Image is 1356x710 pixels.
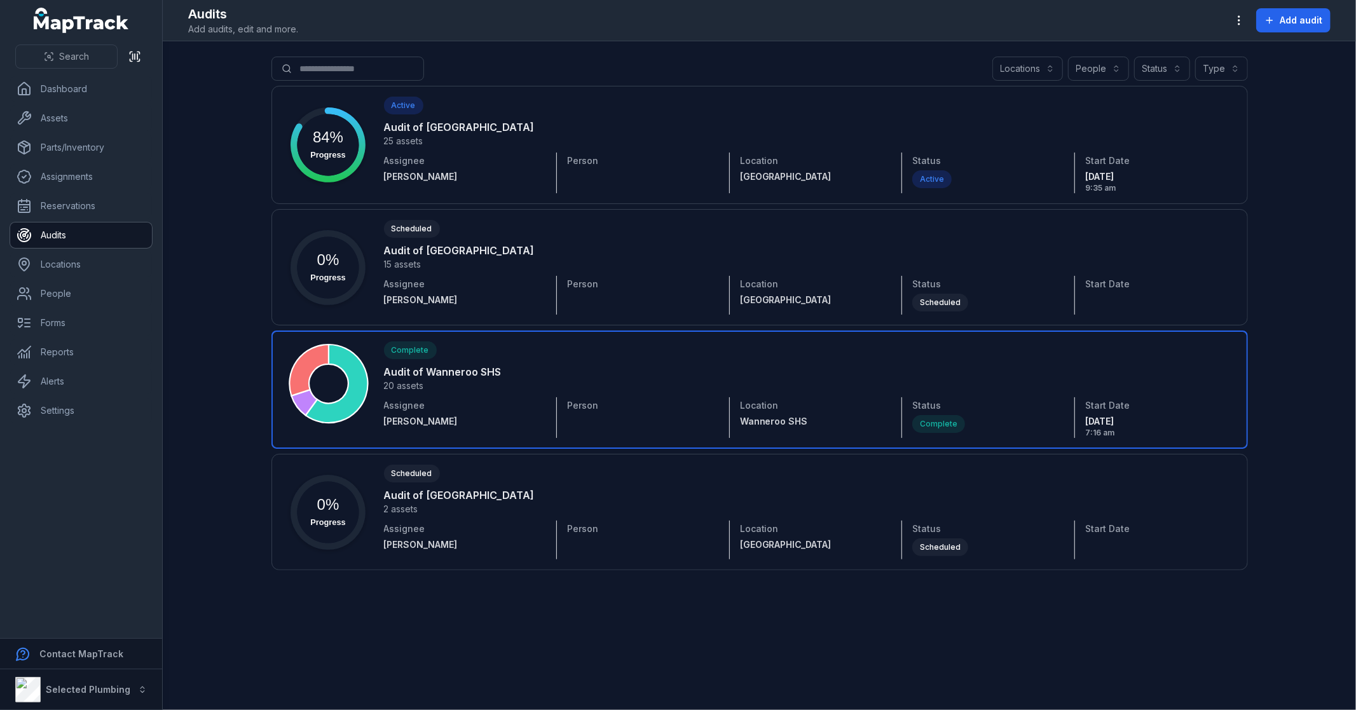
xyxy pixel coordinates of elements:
button: People [1068,57,1129,81]
strong: Selected Plumbing [46,684,130,695]
button: Type [1195,57,1248,81]
a: Settings [10,398,152,423]
a: Dashboard [10,76,152,102]
span: [GEOGRAPHIC_DATA] [740,171,832,182]
a: Parts/Inventory [10,135,152,160]
span: [GEOGRAPHIC_DATA] [740,294,832,305]
a: Reservations [10,193,152,219]
strong: Contact MapTrack [39,648,123,659]
span: Search [59,50,89,63]
a: [PERSON_NAME] [384,415,547,428]
button: Add audit [1256,8,1331,32]
a: [PERSON_NAME] [384,294,547,306]
span: 7:16 am [1085,428,1227,438]
a: Assets [10,106,152,131]
a: Alerts [10,369,152,394]
button: Locations [992,57,1063,81]
span: Wanneroo SHS [740,416,808,427]
a: MapTrack [34,8,129,33]
span: Add audit [1280,14,1322,27]
div: Complete [912,415,965,433]
a: Assignments [10,164,152,189]
a: [PERSON_NAME] [384,170,547,183]
span: [DATE] [1085,170,1227,183]
a: [GEOGRAPHIC_DATA] [740,294,882,306]
a: Audits [10,222,152,248]
div: Scheduled [912,538,968,556]
span: Add audits, edit and more. [188,23,298,36]
h2: Audits [188,5,298,23]
a: [GEOGRAPHIC_DATA] [740,170,882,183]
a: Locations [10,252,152,277]
a: Forms [10,310,152,336]
span: 9:35 am [1085,183,1227,193]
span: [GEOGRAPHIC_DATA] [740,539,832,550]
a: People [10,281,152,306]
span: [DATE] [1085,415,1227,428]
a: Wanneroo SHS [740,415,882,428]
time: 9/19/2025, 9:35:30 AM [1085,170,1227,193]
div: Scheduled [912,294,968,311]
div: Active [912,170,952,188]
a: [GEOGRAPHIC_DATA] [740,538,882,551]
time: 9/19/2025, 7:16:21 AM [1085,415,1227,438]
a: Reports [10,339,152,365]
button: Status [1134,57,1190,81]
a: [PERSON_NAME] [384,538,547,551]
button: Search [15,44,118,69]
